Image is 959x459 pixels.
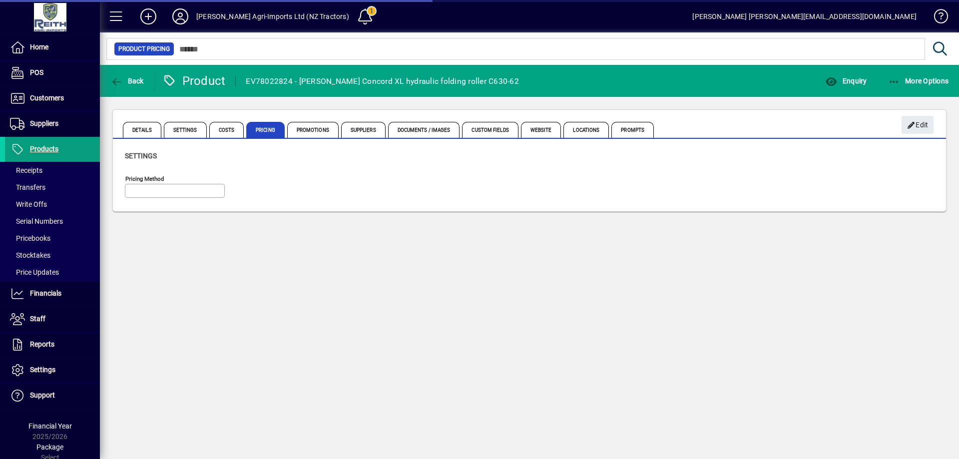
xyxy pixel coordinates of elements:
app-page-header-button: Back [100,72,155,90]
a: Price Updates [5,264,100,281]
span: Costs [209,122,244,138]
span: POS [30,68,43,76]
span: Financials [30,289,61,297]
span: Promotions [287,122,339,138]
a: Financials [5,281,100,306]
span: Pricebooks [10,234,50,242]
span: More Options [888,77,949,85]
button: Add [132,7,164,25]
span: Reports [30,340,54,348]
a: Staff [5,307,100,332]
span: Settings [164,122,207,138]
span: Financial Year [28,422,72,430]
a: Pricebooks [5,230,100,247]
button: Profile [164,7,196,25]
a: Support [5,383,100,408]
div: [PERSON_NAME] Agri-Imports Ltd (NZ Tractors) [196,8,349,24]
a: Write Offs [5,196,100,213]
span: Suppliers [30,119,58,127]
span: Price Updates [10,268,59,276]
div: EV78022824 - [PERSON_NAME] Concord XL hydraulic folding roller C630-62 [246,73,519,89]
span: Transfers [10,183,45,191]
div: [PERSON_NAME] [PERSON_NAME][EMAIL_ADDRESS][DOMAIN_NAME] [692,8,917,24]
span: Staff [30,315,45,323]
span: Pricing [246,122,285,138]
span: Suppliers [341,122,386,138]
a: POS [5,60,100,85]
span: Products [30,145,58,153]
span: Prompts [611,122,654,138]
span: Support [30,391,55,399]
span: Locations [563,122,609,138]
span: Receipts [10,166,42,174]
span: Website [521,122,561,138]
button: More Options [886,72,952,90]
span: Details [123,122,161,138]
span: Product Pricing [118,44,170,54]
span: Package [36,443,63,451]
mat-label: Pricing method [125,175,164,182]
a: Knowledge Base [927,2,947,34]
span: Edit [907,117,929,133]
span: Enquiry [825,77,867,85]
span: Home [30,43,48,51]
button: Edit [902,116,934,134]
span: Serial Numbers [10,217,63,225]
span: Write Offs [10,200,47,208]
div: Product [162,73,226,89]
a: Stocktakes [5,247,100,264]
a: Receipts [5,162,100,179]
a: Home [5,35,100,60]
span: Stocktakes [10,251,50,259]
span: Customers [30,94,64,102]
button: Back [108,72,146,90]
button: Enquiry [823,72,869,90]
span: Settings [30,366,55,374]
span: Documents / Images [388,122,460,138]
a: Suppliers [5,111,100,136]
a: Settings [5,358,100,383]
span: Custom Fields [462,122,518,138]
a: Serial Numbers [5,213,100,230]
span: Back [110,77,144,85]
span: Settings [125,152,157,160]
a: Transfers [5,179,100,196]
a: Customers [5,86,100,111]
a: Reports [5,332,100,357]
